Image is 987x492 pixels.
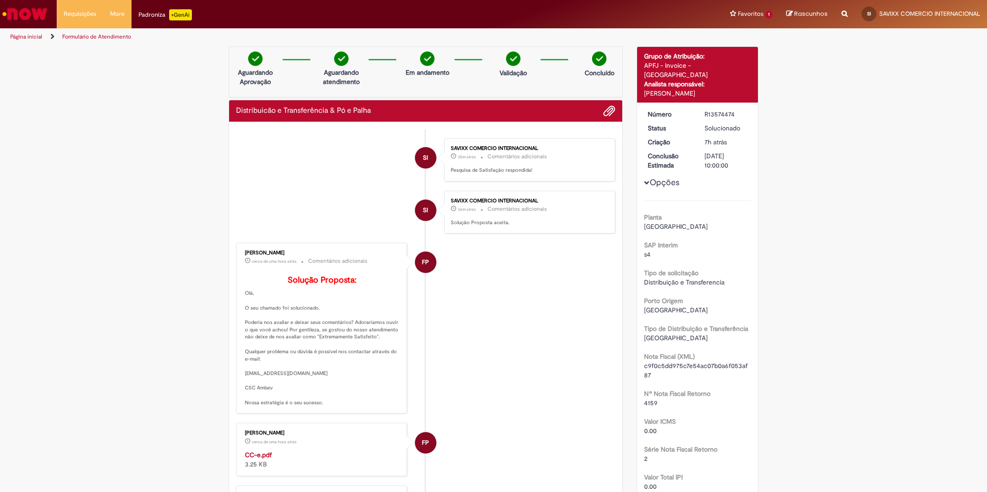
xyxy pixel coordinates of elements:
dt: Criação [641,137,698,147]
span: Rascunhos [794,9,828,18]
time: 29/09/2025 08:51:09 [458,207,476,212]
span: 1 [765,11,772,19]
span: FP [422,251,429,273]
div: Analista responsável: [644,79,751,89]
div: SAVIXX COMERCIO INTERNACIONAL [451,146,605,151]
p: Pesquisa de Satisfação respondida! [451,167,605,174]
img: check-circle-green.png [248,52,263,66]
span: SI [423,199,428,221]
div: SAVIXX COMERCIO INTERNACIONAL [451,198,605,204]
a: Rascunhos [786,10,828,19]
h2: Distribuicão e Transferência & Pó e Palha Histórico de tíquete [236,107,371,115]
ul: Trilhas de página [7,28,651,45]
p: Concluído [585,68,614,78]
span: 0.00 [644,482,657,491]
b: Porto Origem [644,297,683,305]
small: Comentários adicionais [487,153,547,161]
span: More [110,9,125,19]
time: 29/09/2025 08:51:20 [458,154,476,160]
p: Validação [500,68,527,78]
span: 35m atrás [458,154,476,160]
img: check-circle-green.png [506,52,520,66]
div: APFJ - Invoice - [GEOGRAPHIC_DATA] [644,61,751,79]
p: Em andamento [406,68,449,77]
div: Filipe Passos [415,432,436,453]
span: cerca de uma hora atrás [252,259,296,264]
span: cerca de uma hora atrás [252,439,296,445]
p: Solução Proposta aceita. [451,219,605,227]
b: Planta [644,213,662,221]
span: c9f0c5dd975c7e54ac07b0a6f053af87 [644,362,748,379]
div: Solucionado [704,123,748,133]
span: [GEOGRAPHIC_DATA] [644,334,708,342]
img: check-circle-green.png [334,52,349,66]
p: Aguardando Aprovação [233,68,278,86]
time: 29/09/2025 08:38:12 [252,259,296,264]
span: SI [423,147,428,169]
span: SAVIXX COMERCIO INTERNACIONAL [879,10,980,18]
div: SAVIXX COMERCIO INTERNACIONAL [415,200,436,221]
dt: Número [641,110,698,119]
small: Comentários adicionais [308,257,368,265]
a: CC-e.pdf [245,451,272,459]
span: 2 [644,454,647,463]
div: [PERSON_NAME] [245,250,400,256]
span: Favoritos [738,9,763,19]
div: Filipe Passos [415,252,436,273]
dt: Status [641,123,698,133]
span: s4 [644,250,651,259]
b: Valor Total IPI [644,473,683,481]
button: Adicionar anexos [603,105,615,117]
div: SAVIXX COMERCIO INTERNACIONAL [415,147,436,168]
small: Comentários adicionais [487,205,547,213]
span: [GEOGRAPHIC_DATA] [644,306,708,314]
p: Olá, O seu chamado foi solucionado. Poderia nos avaliar e deixar seus comentários? Adoraríamos ou... [245,276,400,406]
span: 4159 [644,399,658,407]
b: Nº Nota Fiscal Retorno [644,389,711,398]
span: 0.00 [644,427,657,435]
span: [GEOGRAPHIC_DATA] [644,222,708,231]
span: FP [422,432,429,454]
b: Tipo de solicitação [644,269,698,277]
a: Página inicial [10,33,42,40]
div: R13574474 [704,110,748,119]
span: SI [867,11,871,17]
img: check-circle-green.png [420,52,434,66]
time: 29/09/2025 02:22:33 [704,138,727,146]
b: Nota Fiscal (XML) [644,352,695,361]
span: 7h atrás [704,138,727,146]
b: Solução Proposta: [288,275,356,285]
div: [PERSON_NAME] [644,89,751,98]
b: Tipo de Distribuição e Transferência [644,324,748,333]
a: Formulário de Atendimento [62,33,131,40]
div: Grupo de Atribuição: [644,52,751,61]
dt: Conclusão Estimada [641,151,698,170]
b: Valor ICMS [644,417,676,426]
span: Distribuição e Transferencia [644,278,724,286]
b: SAP Interim [644,241,678,249]
div: Padroniza [138,9,192,20]
p: Aguardando atendimento [319,68,364,86]
div: [DATE] 10:00:00 [704,151,748,170]
span: Requisições [64,9,96,19]
div: 3.25 KB [245,450,400,469]
img: check-circle-green.png [592,52,606,66]
b: Série Nota Fiscal Retorno [644,445,717,453]
div: [PERSON_NAME] [245,430,400,436]
span: 36m atrás [458,207,476,212]
img: ServiceNow [1,5,49,23]
p: +GenAi [169,9,192,20]
div: 29/09/2025 02:22:33 [704,137,748,147]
